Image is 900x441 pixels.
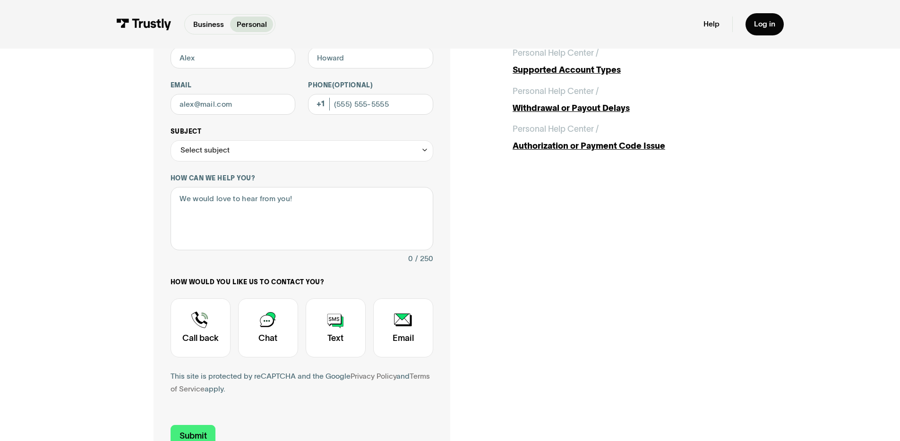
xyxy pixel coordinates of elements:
a: Personal Help Center /Supported Account Types [513,47,747,76]
input: Howard [308,47,433,68]
div: / 250 [415,253,433,265]
a: Log in [746,13,784,35]
img: Trustly Logo [116,18,171,30]
input: alex@mail.com [171,94,296,115]
div: Authorization or Payment Code Issue [513,140,747,153]
label: How would you like us to contact you? [171,278,433,287]
label: Phone [308,81,433,90]
input: Alex [171,47,296,68]
div: Select subject [171,140,433,161]
div: Personal Help Center / [513,123,599,136]
a: Privacy Policy [351,372,396,380]
label: Email [171,81,296,90]
div: Log in [754,19,775,29]
a: Business [187,17,230,32]
div: Supported Account Types [513,64,747,76]
div: This site is protected by reCAPTCHA and the Google and apply. [171,370,433,396]
div: Select subject [180,144,230,157]
p: Personal [237,19,267,30]
p: Business [193,19,224,30]
input: (555) 555-5555 [308,94,433,115]
a: Personal [230,17,273,32]
label: Subject [171,127,433,136]
a: Personal Help Center /Withdrawal or Payout Delays [513,85,747,115]
span: (Optional) [332,82,373,89]
div: Personal Help Center / [513,47,599,59]
a: Personal Help Center /Authorization or Payment Code Issue [513,123,747,153]
div: 0 [408,253,413,265]
label: How can we help you? [171,174,433,183]
div: Personal Help Center / [513,85,599,98]
a: Help [703,19,720,29]
a: Terms of Service [171,372,430,393]
div: Withdrawal or Payout Delays [513,102,747,115]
